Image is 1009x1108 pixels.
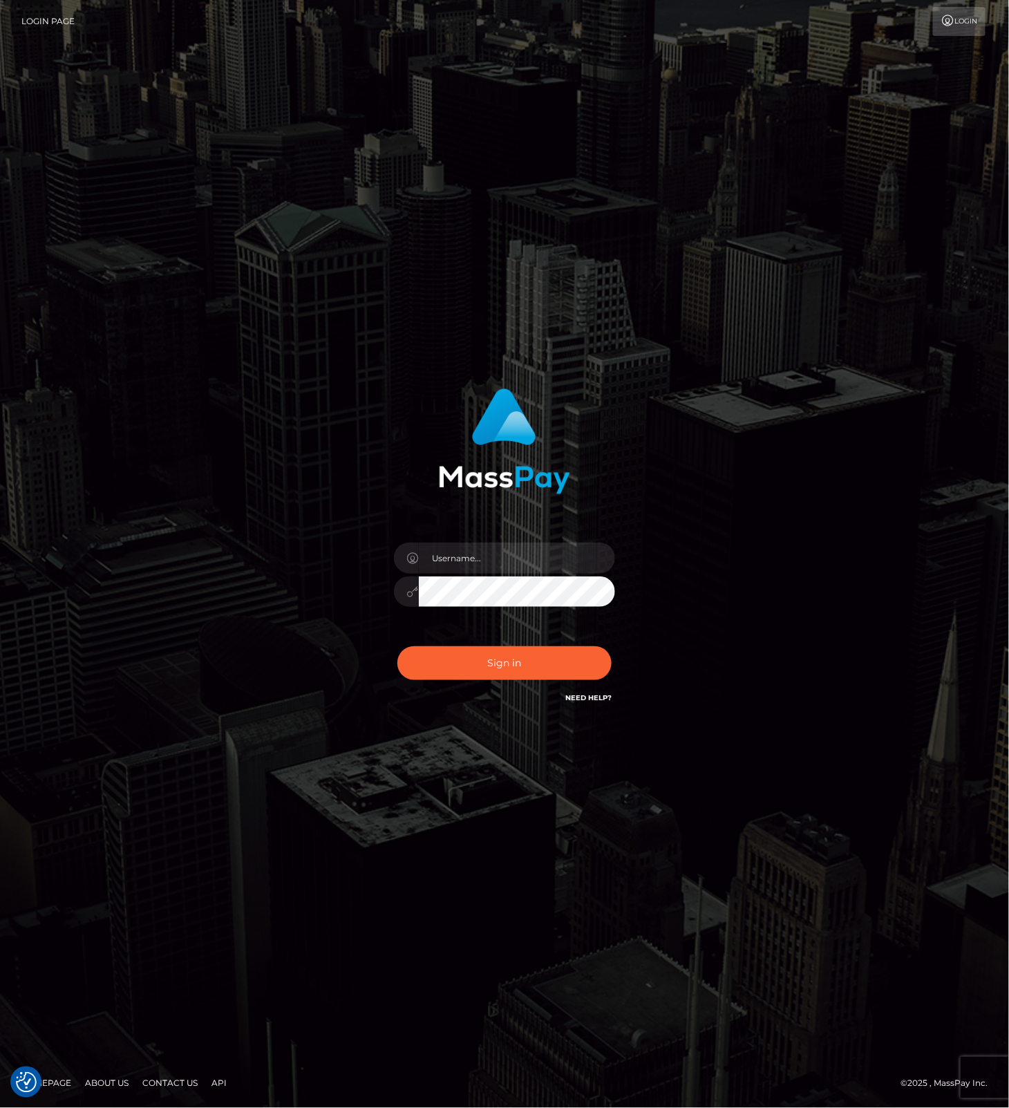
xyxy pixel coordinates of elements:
[21,7,75,36] a: Login Page
[137,1073,203,1094] a: Contact Us
[79,1073,134,1094] a: About Us
[439,388,570,494] img: MassPay Login
[16,1072,37,1093] button: Consent Preferences
[419,543,615,574] input: Username...
[206,1073,232,1094] a: API
[15,1073,77,1094] a: Homepage
[901,1076,999,1091] div: © 2025 , MassPay Inc.
[397,646,612,680] button: Sign in
[933,7,986,36] a: Login
[16,1072,37,1093] img: Revisit consent button
[565,693,612,702] a: Need Help?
